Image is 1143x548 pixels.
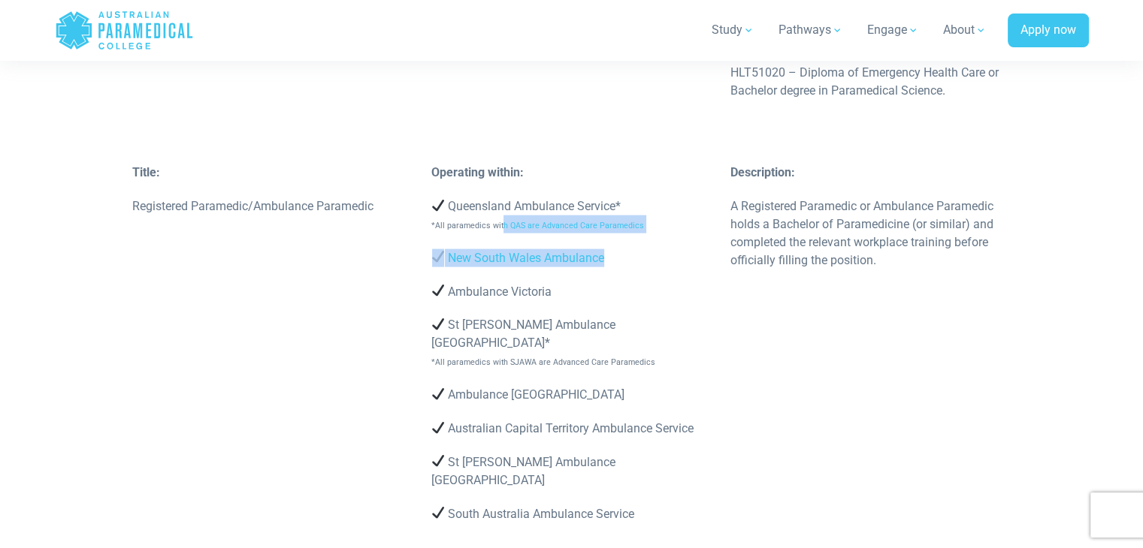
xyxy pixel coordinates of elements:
[770,9,852,51] a: Pathways
[703,9,764,51] a: Study
[431,221,644,230] span: *All paramedics with QAS are Advanced Care Paramedics
[730,197,1011,269] p: A Registered Paramedic or Ambulance Paramedic holds a Bachelor of Paramedicine (or similar) and c...
[132,197,413,215] p: Registered Paramedic/Ambulance Paramedic
[431,505,712,523] p: South Australia Ambulance Service
[432,251,444,263] img: ✔
[858,9,928,51] a: Engage
[934,9,996,51] a: About
[431,420,712,438] p: Australian Capital Territory Ambulance Service
[431,316,712,370] p: St [PERSON_NAME] Ambulance [GEOGRAPHIC_DATA]*
[432,285,444,297] img: ✔
[432,200,444,212] img: ✔
[132,165,160,179] strong: Title:
[431,386,712,404] p: Ambulance [GEOGRAPHIC_DATA]
[431,453,712,489] p: St [PERSON_NAME] Ambulance [GEOGRAPHIC_DATA]
[432,455,444,467] img: ✔
[431,197,712,233] p: Queensland Ambulance Service*
[431,165,524,179] strong: Operating within:
[432,318,444,330] img: ✔
[432,388,444,400] img: ✔
[1008,14,1089,48] a: Apply now
[432,422,444,434] img: ✔
[431,283,712,301] p: Ambulance Victoria
[431,357,655,367] span: *All paramedics with SJAWA are Advanced Care Paramedics
[431,249,712,267] p: New South Wales Ambulance
[730,165,794,179] strong: Description:
[432,507,444,519] img: ✔
[55,6,194,55] a: Australian Paramedical College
